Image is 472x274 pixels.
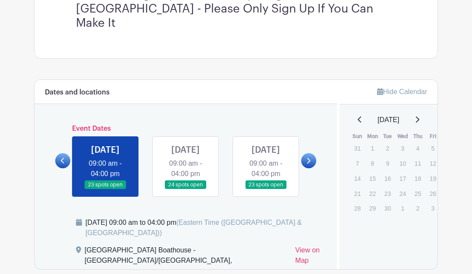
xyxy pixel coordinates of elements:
p: 31 [350,142,365,155]
th: Fri [425,132,441,141]
p: 21 [350,187,365,200]
h6: Event Dates [70,125,301,133]
p: 10 [396,157,410,170]
p: 28 [350,202,365,215]
p: 26 [426,187,440,200]
p: 19 [426,172,440,185]
p: 12 [426,157,440,170]
div: [DATE] 09:00 am to 04:00 pm [85,217,327,238]
p: 18 [411,172,425,185]
a: Hide Calendar [377,88,427,95]
p: 29 [365,202,380,215]
p: 24 [396,187,410,200]
th: Tue [380,132,395,141]
p: 4 [411,142,425,155]
p: 14 [350,172,365,185]
a: View on Map [295,245,326,269]
p: 16 [381,172,395,185]
p: 25 [411,187,425,200]
h6: Dates and locations [45,88,110,97]
th: Thu [410,132,425,141]
p: 7 [350,157,365,170]
th: Sun [350,132,365,141]
p: 17 [396,172,410,185]
div: [GEOGRAPHIC_DATA] Boathouse - [GEOGRAPHIC_DATA]/[GEOGRAPHIC_DATA], [85,245,288,269]
p: 11 [411,157,425,170]
p: 5 [426,142,440,155]
th: Wed [395,132,410,141]
span: (Eastern Time ([GEOGRAPHIC_DATA] & [GEOGRAPHIC_DATA])) [85,219,302,236]
p: 23 [381,187,395,200]
p: 3 [426,202,440,215]
p: 1 [396,202,410,215]
p: 8 [365,157,380,170]
th: Mon [365,132,380,141]
p: 1 [365,142,380,155]
p: 3 [396,142,410,155]
p: 9 [381,157,395,170]
p: 30 [381,202,395,215]
p: 2 [411,202,425,215]
p: 22 [365,187,380,200]
p: 15 [365,172,380,185]
p: 2 [381,142,395,155]
span: [DATE] [378,115,399,125]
